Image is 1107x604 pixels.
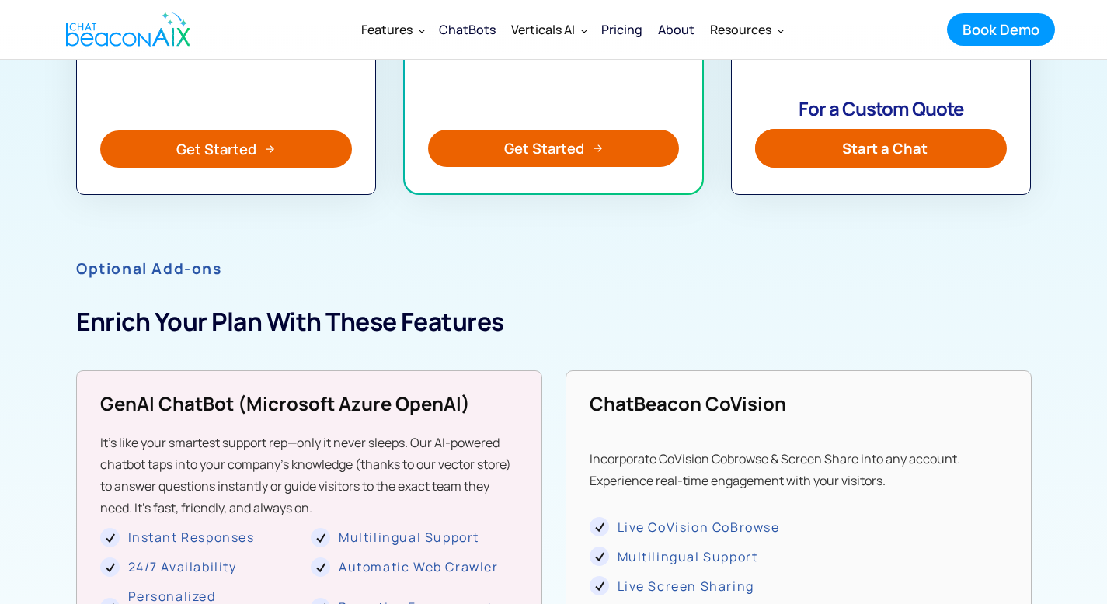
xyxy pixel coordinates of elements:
a: Book Demo [947,13,1055,46]
a: About [650,9,702,50]
p: Incorporate CoVision Cobrowse & Screen Share into any account. Experience real-time engagement wi... [590,448,1004,491]
img: Dropdown [581,27,587,33]
img: Check [590,517,609,536]
img: Check [590,547,609,566]
div: Verticals AI [511,19,575,40]
div: Verticals AI [503,11,594,48]
a: ChatBots [431,9,503,50]
div: Get Started [504,138,584,158]
a: Pricing [594,11,650,48]
div: ChatBots [439,19,496,40]
div: Live Screen Sharing [618,575,754,597]
a: Get Started [428,130,679,167]
div: Book Demo [963,19,1039,40]
div: Resources [702,11,790,48]
div: Pricing [601,19,642,40]
img: Check [100,528,120,547]
div: Multilingual Support [339,526,479,548]
strong: ChatBeacon CoVision [590,391,786,416]
a: Start a Chat [755,129,1005,168]
img: Dropdown [778,27,784,33]
span: Start a Chat [842,137,928,159]
div: About [658,19,694,40]
h3: Enrich Your Plan With These Features [76,304,1032,339]
div: Multilingual Support [618,546,758,568]
img: Check [100,557,120,577]
div: For a Custom Quote [755,96,1008,129]
div: 24/7 Availability [128,556,237,578]
div: Instant Responses [128,526,255,548]
strong: GenAI ChatBot (microsoft Azure OpenAI) [100,391,470,416]
strong: Optional Add-ons [76,259,222,279]
div: Features [361,19,413,40]
img: Arrow [266,144,275,154]
img: Dropdown [419,27,425,33]
a: home [53,2,199,57]
div: Live CoVision CoBrowse [618,516,780,538]
div: Automatic Web Crawler [339,556,499,578]
div: Features [353,11,431,48]
a: Get Started [100,130,353,168]
div: Resources [710,19,771,40]
div: Get Started [176,139,256,159]
img: Check [311,557,330,577]
img: Check [590,576,609,595]
p: It’s like your smartest support rep—only it never sleeps. Our AI-powered chatbot taps into your c... [100,432,514,519]
img: Check [311,528,330,547]
img: Arrow [594,144,603,153]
